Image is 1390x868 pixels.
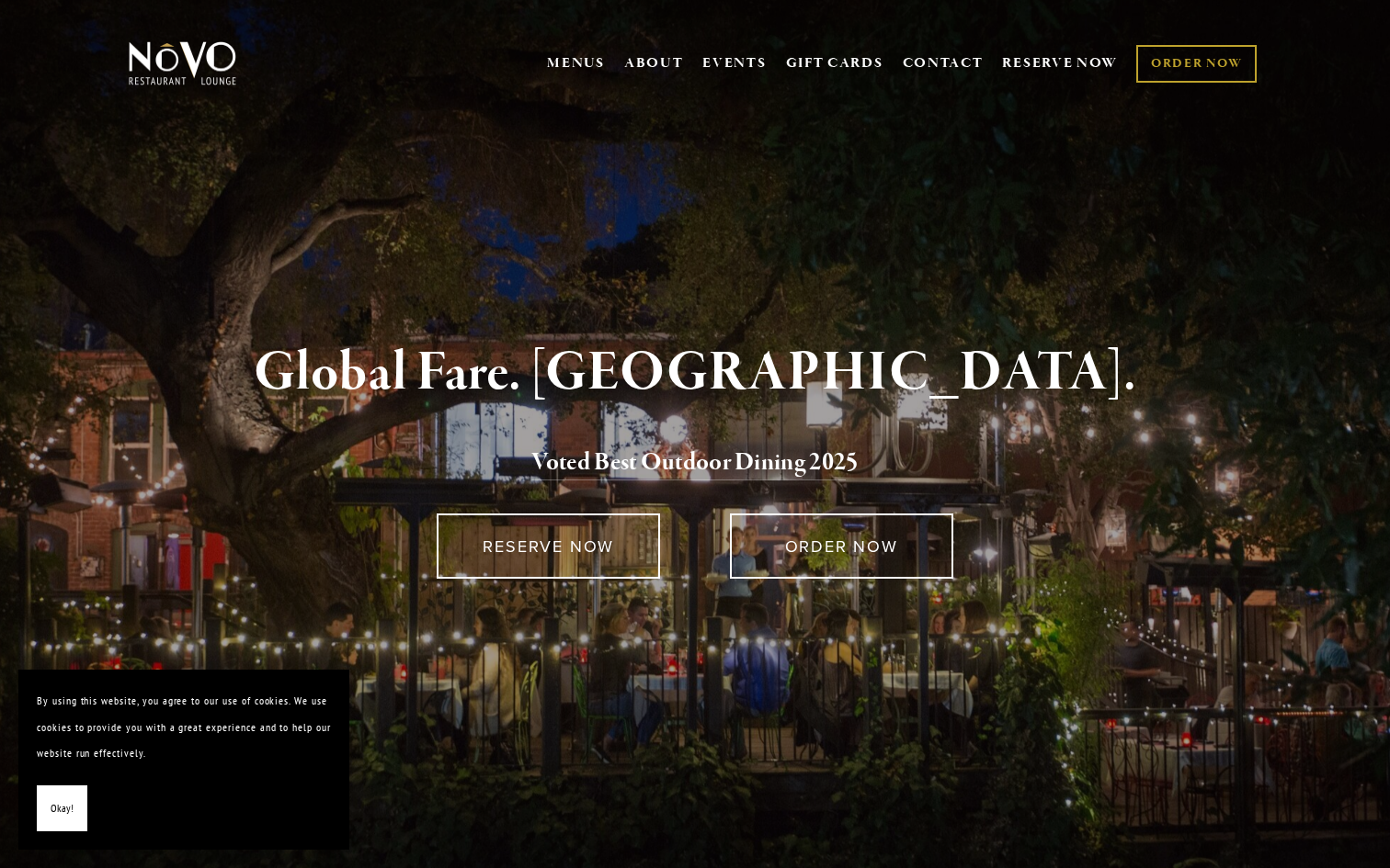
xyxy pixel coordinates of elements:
[786,46,883,81] a: GIFT CARDS
[1136,45,1257,83] a: ORDER NOW
[531,446,846,481] a: Voted Best Outdoor Dining 202
[903,46,984,81] a: CONTACT
[125,40,240,86] img: Novo Restaurant &amp; Lounge
[437,513,660,579] a: RESERVE NOW
[624,54,684,73] a: ABOUT
[51,795,74,822] span: Okay!
[254,338,1135,408] strong: Global Fare. [GEOGRAPHIC_DATA].
[730,513,953,579] a: ORDER NOW
[18,670,349,850] section: Cookie banner
[547,54,605,73] a: MENUS
[1002,46,1118,81] a: RESERVE NOW
[159,444,1231,482] h2: 5
[37,688,331,767] p: By using this website, you agree to our use of cookies. We use cookies to provide you with a grea...
[37,785,87,832] button: Okay!
[702,54,766,73] a: EVENTS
